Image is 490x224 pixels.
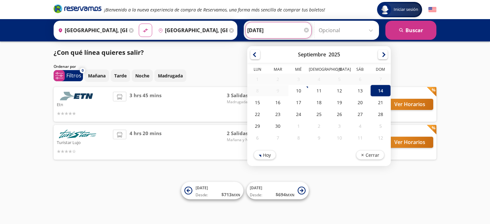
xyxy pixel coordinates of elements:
button: [DATE]Desde:$694MXN [247,182,309,199]
div: Septiembre [298,51,326,58]
div: 06-Oct-25 [247,132,268,144]
div: 16-Sep-25 [268,97,288,108]
div: 15-Sep-25 [247,97,268,108]
div: 09-Oct-25 [309,132,329,144]
button: Noche [132,69,153,82]
div: 04-Sep-25 [309,74,329,85]
div: 29-Sep-25 [247,120,268,132]
div: 22-Sep-25 [247,108,268,120]
i: Brand Logo [54,4,101,13]
div: 03-Sep-25 [288,74,309,85]
div: 07-Sep-25 [370,74,391,85]
div: 01-Sep-25 [247,74,268,85]
span: Madrugada y Tarde [227,99,271,105]
div: 08-Oct-25 [288,132,309,144]
div: 30-Sep-25 [268,120,288,132]
div: 2025 [329,51,340,58]
button: Mañana [85,69,109,82]
input: Opcional [319,22,376,38]
div: 17-Sep-25 [288,97,309,108]
span: Desde: [250,192,262,198]
span: Desde: [196,192,208,198]
button: [DATE]Desde:$713MXN [181,182,243,199]
th: Lunes [247,67,268,74]
p: Turistar Lujo [57,138,110,146]
span: Mañana y Noche [227,137,271,143]
p: Tarde [114,72,127,79]
p: Noche [135,72,149,79]
span: [DATE] [196,185,208,191]
span: 4 hrs 20 mins [130,130,161,155]
div: 26-Sep-25 [329,108,350,120]
button: Ver Horarios [386,137,433,148]
small: MXN [286,192,294,197]
div: 28-Sep-25 [370,108,391,120]
em: ¡Bienvenido a la nueva experiencia de compra de Reservamos, una forma más sencilla de comprar tus... [104,7,325,13]
img: Turistar Lujo [57,130,98,138]
p: Ordenar por [54,64,76,69]
div: 12-Oct-25 [370,132,391,144]
input: Buscar Destino [156,22,227,38]
div: 02-Sep-25 [268,74,288,85]
div: 09-Sep-25 [268,85,288,96]
div: 25-Sep-25 [309,108,329,120]
button: Tarde [111,69,130,82]
div: 12-Sep-25 [329,85,350,97]
input: Elegir Fecha [247,22,310,38]
button: Cerrar [356,150,384,160]
th: Domingo [370,67,391,74]
button: Ver Horarios [386,99,433,110]
div: 05-Oct-25 [370,120,391,132]
span: 0 [82,68,84,73]
div: 19-Sep-25 [329,97,350,108]
span: 3 Salidas [227,92,271,99]
div: 23-Sep-25 [268,108,288,120]
span: $ 713 [221,191,240,198]
div: 08-Sep-25 [247,85,268,96]
th: Jueves [309,67,329,74]
div: 10-Sep-25 [288,85,309,97]
div: 04-Oct-25 [350,120,370,132]
p: Madrugada [158,72,183,79]
div: 11-Sep-25 [309,85,329,97]
img: Etn [57,92,98,100]
button: Hoy [254,150,276,160]
div: 20-Sep-25 [350,97,370,108]
span: 2 Salidas [227,130,271,137]
div: 11-Oct-25 [350,132,370,144]
p: Mañana [88,72,106,79]
div: 07-Oct-25 [268,132,288,144]
th: Viernes [329,67,350,74]
input: Buscar Origen [56,22,127,38]
button: 0Filtros [54,70,83,81]
p: ¿Con qué línea quieres salir? [54,48,144,57]
div: 18-Sep-25 [309,97,329,108]
a: Brand Logo [54,4,101,15]
div: 14-Sep-25 [370,85,391,97]
button: Madrugada [154,69,186,82]
button: English [428,6,436,14]
div: 05-Sep-25 [329,74,350,85]
div: 24-Sep-25 [288,108,309,120]
button: Buscar [385,21,436,40]
p: Etn [57,100,110,108]
span: 3 hrs 45 mins [130,92,161,117]
span: $ 694 [276,191,294,198]
div: 02-Oct-25 [309,120,329,132]
div: 13-Sep-25 [350,85,370,97]
small: MXN [232,192,240,197]
div: 21-Sep-25 [370,97,391,108]
th: Martes [268,67,288,74]
div: 10-Oct-25 [329,132,350,144]
div: 01-Oct-25 [288,120,309,132]
div: 06-Sep-25 [350,74,370,85]
div: 27-Sep-25 [350,108,370,120]
span: [DATE] [250,185,262,191]
th: Miércoles [288,67,309,74]
th: Sábado [350,67,370,74]
p: Filtros [66,72,81,79]
div: 03-Oct-25 [329,120,350,132]
span: Iniciar sesión [391,6,421,13]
